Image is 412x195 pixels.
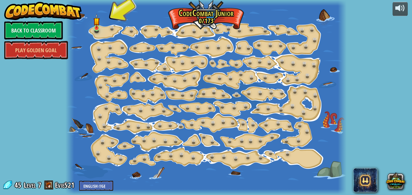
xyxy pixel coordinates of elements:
[4,41,68,59] a: Play Golden Goal
[24,180,36,190] span: Level
[4,2,82,20] img: CodeCombat - Learn how to code by playing a game
[15,180,23,190] span: 45
[93,14,100,29] img: level-banner-started.png
[393,2,408,16] button: Adjust volume
[38,180,41,190] span: 7
[55,180,76,190] a: Evie521
[4,21,63,39] a: Back to Classroom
